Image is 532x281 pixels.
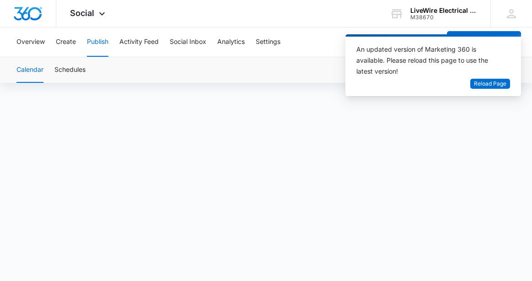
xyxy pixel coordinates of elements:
button: Create [56,27,76,57]
span: Reload Page [474,80,506,88]
button: Calendar [16,57,43,83]
span: Social [70,8,94,18]
button: Publish [87,27,108,57]
button: Social Inbox [170,27,206,57]
button: Schedules [54,57,86,83]
button: Create a Post [447,31,521,53]
button: Analytics [217,27,245,57]
button: Settings [256,27,280,57]
div: account name [410,7,477,14]
div: An updated version of Marketing 360 is available. Please reload this page to use the latest version! [356,44,499,77]
button: Overview [16,27,45,57]
button: Reload Page [470,79,510,89]
button: Activity Feed [119,27,159,57]
div: account id [410,14,477,21]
